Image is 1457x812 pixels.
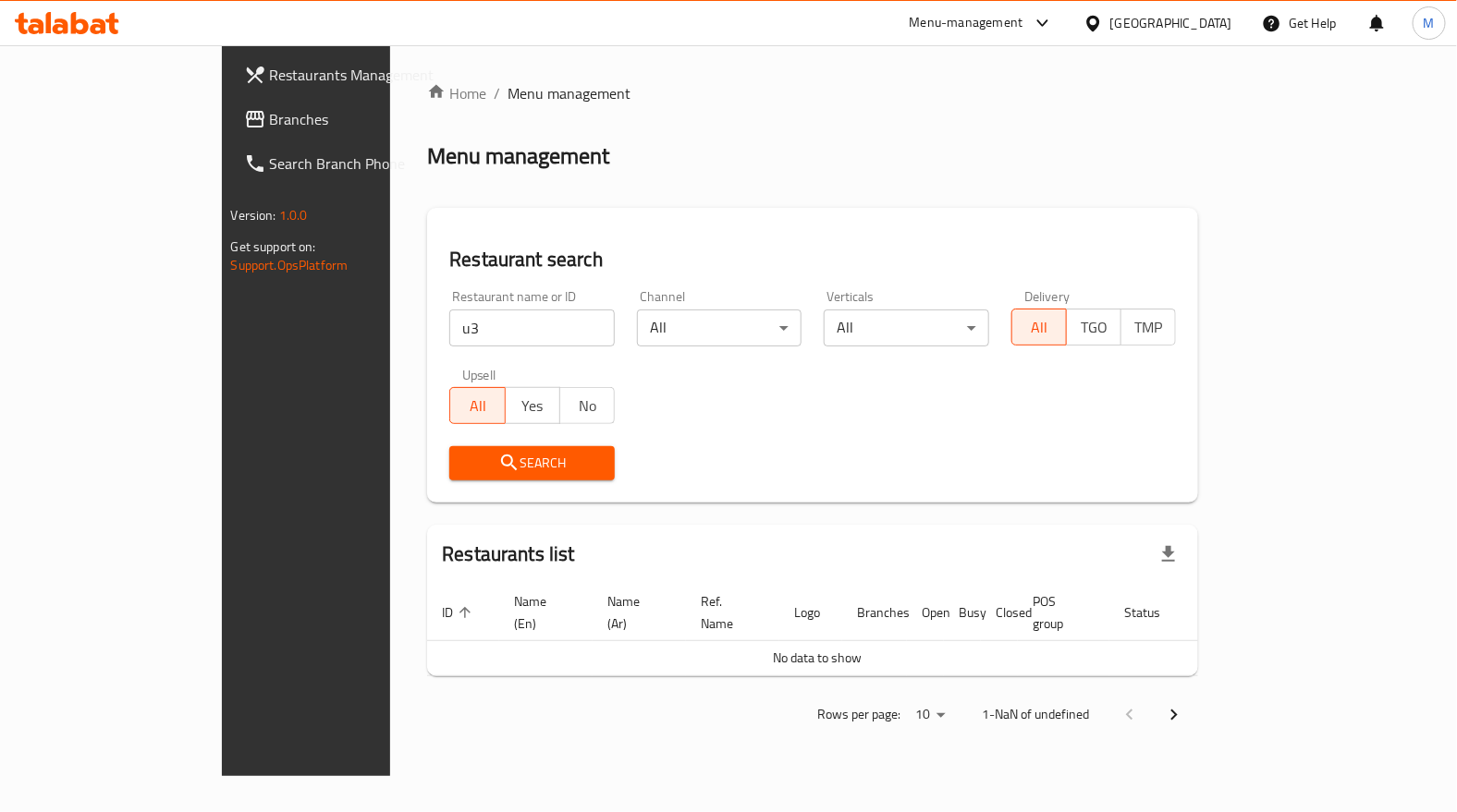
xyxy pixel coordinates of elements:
[637,309,802,346] div: All
[508,82,631,104] span: Menu management
[779,585,842,641] th: Logo
[270,152,450,175] span: Search Branch Phone
[449,246,1176,273] h2: Restaurant search
[944,585,981,641] th: Busy
[270,108,450,130] span: Branches
[462,369,496,382] label: Upsell
[842,585,907,641] th: Branches
[1011,309,1067,345] button: All
[559,387,615,424] button: No
[427,585,1270,676] table: enhanced table
[513,393,553,419] span: Yes
[442,601,477,624] span: ID
[1066,309,1121,345] button: TGO
[910,12,1023,34] div: Menu-management
[458,393,497,419] span: All
[817,703,900,726] p: Rows per page:
[1024,290,1071,303] label: Delivery
[229,53,465,97] a: Restaurants Management
[442,540,574,568] h2: Restaurants list
[494,82,500,104] li: /
[229,141,465,186] a: Search Branch Phone
[505,387,560,424] button: Yes
[279,203,308,227] span: 1.0.0
[568,393,607,419] span: No
[231,253,349,277] a: Support.OpsPlatform
[1033,590,1087,635] span: POS group
[1110,13,1232,33] div: [GEOGRAPHIC_DATA]
[427,141,609,171] h2: Menu management
[981,585,1018,641] th: Closed
[231,203,276,227] span: Version:
[514,590,570,635] span: Name (En)
[231,235,316,259] span: Get support on:
[701,590,757,635] span: Ref. Name
[1152,693,1196,737] button: Next page
[449,446,615,480] button: Search
[907,585,944,641] th: Open
[1020,314,1059,341] span: All
[1074,314,1114,341] span: TGO
[427,82,1198,104] nav: breadcrumb
[270,64,450,86] span: Restaurants Management
[1129,314,1169,341] span: TMP
[1124,601,1184,624] span: Status
[982,703,1089,726] p: 1-NaN of undefined
[607,590,664,635] span: Name (Ar)
[824,309,989,346] div: All
[464,452,600,475] span: Search
[449,309,615,346] input: Search for restaurant name or ID..
[449,387,505,424] button: All
[1424,13,1435,33] span: M
[1146,532,1191,576] div: Export file
[1120,309,1176,345] button: TMP
[908,701,952,729] div: Rows per page:
[773,646,862,670] span: No data to show
[229,97,465,141] a: Branches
